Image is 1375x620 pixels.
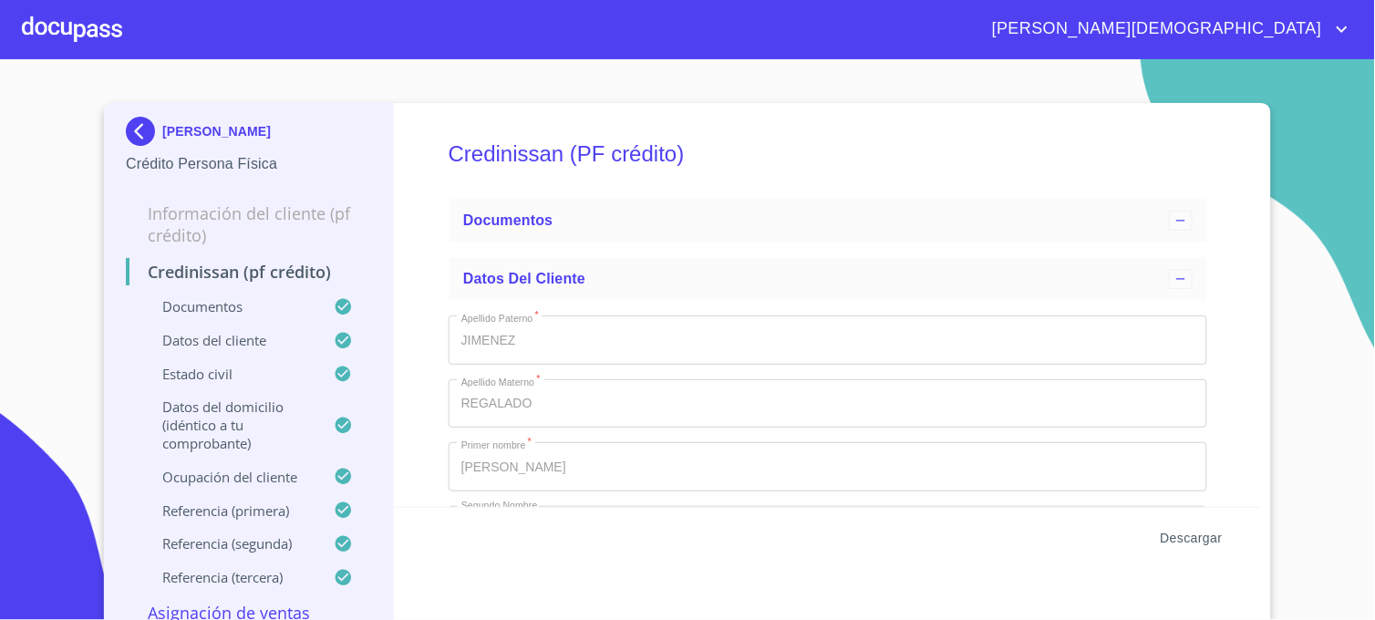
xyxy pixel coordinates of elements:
p: Referencia (primera) [126,501,334,520]
button: account of current user [978,15,1353,44]
p: Datos del cliente [126,331,334,349]
p: Información del cliente (PF crédito) [126,202,371,246]
button: Descargar [1153,522,1230,555]
h5: Credinissan (PF crédito) [449,117,1207,191]
div: Documentos [449,199,1207,243]
p: Ocupación del Cliente [126,468,334,486]
span: Documentos [463,212,553,228]
span: [PERSON_NAME][DEMOGRAPHIC_DATA] [978,15,1331,44]
p: Credinissan (PF crédito) [126,261,371,283]
p: Referencia (tercera) [126,568,334,586]
p: [PERSON_NAME] [162,124,271,139]
p: Documentos [126,297,334,315]
p: Datos del domicilio (idéntico a tu comprobante) [126,398,334,452]
span: Datos del cliente [463,271,585,286]
div: Datos del cliente [449,257,1207,301]
span: Descargar [1161,527,1223,550]
p: Referencia (segunda) [126,534,334,553]
p: Estado Civil [126,365,334,383]
div: [PERSON_NAME] [126,117,371,153]
p: Crédito Persona Física [126,153,371,175]
img: Docupass spot blue [126,117,162,146]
